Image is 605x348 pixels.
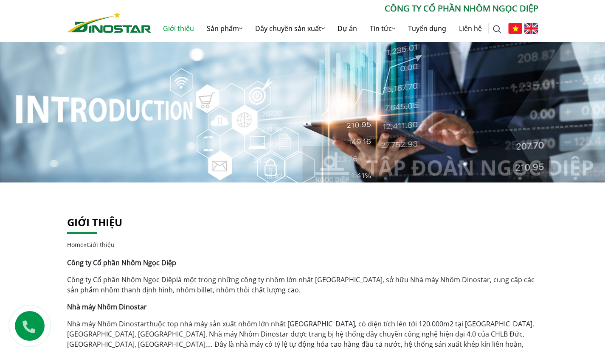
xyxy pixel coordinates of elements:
[157,15,200,42] a: Giới thiệu
[67,275,176,284] a: Công ty Cổ phần Nhôm Ngọc Diệp
[67,241,115,249] span: »
[67,302,147,312] strong: Nhà máy Nhôm Dinostar
[508,23,522,34] img: Tiếng Việt
[200,15,249,42] a: Sản phẩm
[402,15,453,42] a: Tuyển dụng
[87,241,115,249] span: Giới thiệu
[67,275,538,295] p: là một trong những công ty nhôm lớn nhất [GEOGRAPHIC_DATA], sở hữu Nhà máy Nhôm Dinostar, cung cấ...
[493,25,501,34] img: search
[524,23,538,34] img: English
[67,215,122,229] a: Giới thiệu
[67,241,84,249] a: Home
[67,11,151,33] img: Nhôm Dinostar
[67,319,147,328] a: Nhà máy Nhôm Dinostar
[67,258,176,267] strong: Công ty Cổ phần Nhôm Ngọc Diệp
[331,15,363,42] a: Dự án
[363,15,402,42] a: Tin tức
[249,15,331,42] a: Dây chuyền sản xuất
[151,2,538,15] p: CÔNG TY CỔ PHẦN NHÔM NGỌC DIỆP
[453,15,488,42] a: Liên hệ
